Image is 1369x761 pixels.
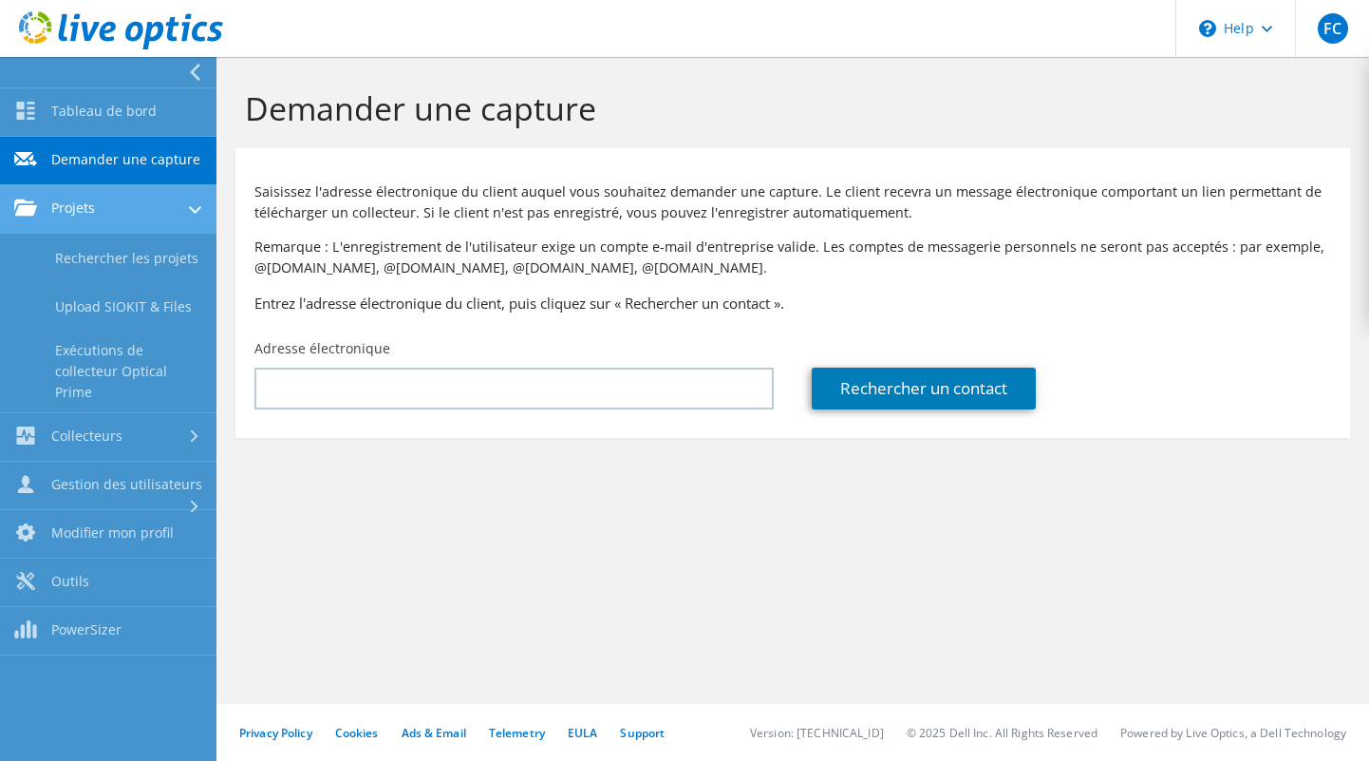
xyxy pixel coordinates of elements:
[254,293,1331,314] h3: Entrez l'adresse électronique du client, puis cliquez sur « Rechercher un contact ».
[254,339,390,358] label: Adresse électronique
[254,237,1331,278] p: Remarque : L'enregistrement de l'utilisateur exige un compte e-mail d'entreprise valide. Les comp...
[568,725,597,741] a: EULA
[1318,13,1348,44] span: FC
[620,725,665,741] a: Support
[812,368,1036,409] a: Rechercher un contact
[1120,725,1346,741] li: Powered by Live Optics, a Dell Technology
[239,725,312,741] a: Privacy Policy
[245,88,1331,128] h1: Demander une capture
[254,181,1331,223] p: Saisissez l'adresse électronique du client auquel vous souhaitez demander une capture. Le client ...
[750,725,884,741] li: Version: [TECHNICAL_ID]
[907,725,1097,741] li: © 2025 Dell Inc. All Rights Reserved
[402,725,466,741] a: Ads & Email
[1199,20,1216,37] svg: \n
[335,725,379,741] a: Cookies
[489,725,545,741] a: Telemetry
